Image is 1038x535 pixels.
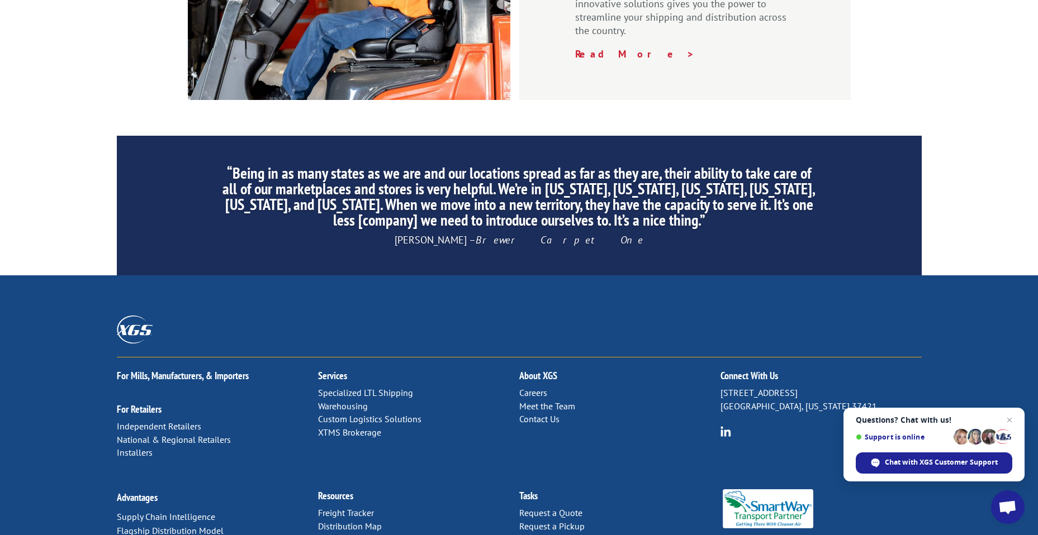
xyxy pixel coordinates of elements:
a: Careers [519,387,547,398]
span: Chat with XGS Customer Support [885,457,998,467]
a: Read More > [575,47,695,60]
h2: “Being in as many states as we are and our locations spread as far as they are, their ability to ... [221,165,816,233]
a: Freight Tracker [318,507,374,518]
a: Advantages [117,491,158,504]
a: Contact Us [519,413,560,424]
a: For Mills, Manufacturers, & Importers [117,369,249,382]
img: XGS_Logos_ALL_2024_All_White [117,316,153,343]
a: XTMS Brokerage [318,427,381,438]
a: Installers [117,447,153,458]
em: Brewer Carpet One [476,233,643,246]
span: Chat with XGS Customer Support [856,452,1012,474]
a: Specialized LTL Shipping [318,387,413,398]
img: group-6 [721,426,731,437]
a: Open chat [991,490,1025,524]
a: Warehousing [318,400,368,412]
span: Support is online [856,433,950,441]
span: [PERSON_NAME] – [395,233,643,246]
a: National & Regional Retailers [117,434,231,445]
span: Questions? Chat with us! [856,415,1012,424]
a: About XGS [519,369,557,382]
a: Request a Quote [519,507,582,518]
a: Independent Retailers [117,421,201,432]
a: Resources [318,489,353,502]
a: Distribution Map [318,520,382,532]
h2: Connect With Us [721,371,922,386]
a: Supply Chain Intelligence [117,511,215,522]
a: Services [318,369,347,382]
a: Request a Pickup [519,520,585,532]
a: Meet the Team [519,400,575,412]
p: [STREET_ADDRESS] [GEOGRAPHIC_DATA], [US_STATE] 37421 [721,386,922,413]
a: Custom Logistics Solutions [318,413,421,424]
a: For Retailers [117,403,162,415]
h2: Tasks [519,491,721,507]
img: Smartway_Logo [721,489,816,528]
